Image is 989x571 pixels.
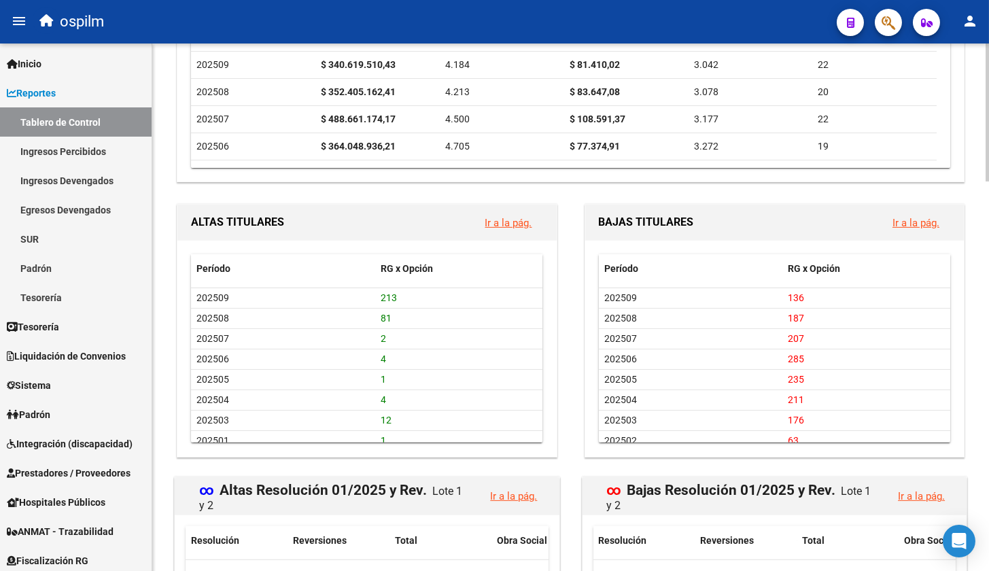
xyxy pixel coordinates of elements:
[491,526,945,555] datatable-header-cell: Obra Social Origen
[196,59,229,70] span: 202509
[199,482,214,498] span: ∞
[604,292,637,303] span: 202509
[962,13,978,29] mat-icon: person
[887,483,953,508] button: Ir a la pág.
[381,374,386,385] span: 1
[604,374,637,385] span: 202505
[381,435,386,446] span: 1
[898,490,945,502] a: Ir a la pág.
[445,86,470,97] span: 4.213
[288,526,389,555] datatable-header-cell: Reversiones
[892,217,939,229] a: Ir a la pág.
[497,535,578,546] span: Obra Social Origen
[381,313,392,324] span: 81
[7,466,131,481] span: Prestadores / Proveedores
[701,535,754,546] span: Reversiones
[479,483,545,508] button: Ir a la pág.
[196,394,229,405] span: 202504
[604,394,637,405] span: 202504
[395,535,417,546] span: Total
[803,535,825,546] span: Total
[788,435,799,446] span: 63
[191,535,239,546] span: Resolución
[196,313,229,324] span: 202508
[321,114,396,124] strong: $ 488.661.174,17
[694,86,718,97] span: 3.078
[604,333,637,344] span: 202507
[882,210,950,235] button: Ir a la pág.
[943,525,975,557] div: Open Intercom Messenger
[593,526,695,555] datatable-header-cell: Resolución
[788,313,804,324] span: 187
[196,435,229,446] span: 202501
[11,13,27,29] mat-icon: menu
[381,263,433,274] span: RG x Opción
[788,394,804,405] span: 211
[191,215,284,228] span: ALTAS TITULARES
[797,526,899,555] datatable-header-cell: Total
[445,59,470,70] span: 4.184
[381,292,397,303] span: 213
[321,141,396,152] strong: $ 364.048.936,21
[381,415,392,426] span: 12
[196,141,229,152] span: 202506
[196,292,229,303] span: 202509
[196,86,229,97] span: 202508
[196,263,230,274] span: Período
[788,374,804,385] span: 235
[788,263,840,274] span: RG x Opción
[196,415,229,426] span: 202503
[7,436,133,451] span: Integración (discapacidad)
[191,254,375,283] datatable-header-cell: Período
[196,353,229,364] span: 202506
[818,114,829,124] span: 22
[570,141,620,152] strong: $ 77.374,91
[485,217,532,229] a: Ir a la pág.
[788,292,804,303] span: 136
[570,86,620,97] strong: $ 83.647,08
[788,415,804,426] span: 176
[599,535,647,546] span: Resolución
[375,254,559,283] datatable-header-cell: RG x Opción
[381,353,386,364] span: 4
[7,524,114,539] span: ANMAT - Trazabilidad
[196,374,229,385] span: 202505
[599,215,694,228] span: BAJAS TITULARES
[196,333,229,344] span: 202507
[788,333,804,344] span: 207
[7,378,51,393] span: Sistema
[695,526,797,555] datatable-header-cell: Reversiones
[818,141,829,152] span: 19
[293,535,347,546] span: Reversiones
[7,319,59,334] span: Tesorería
[570,114,625,124] strong: $ 108.591,37
[381,333,386,344] span: 2
[474,210,543,235] button: Ir a la pág.
[7,86,56,101] span: Reportes
[788,353,804,364] span: 285
[607,482,622,498] span: ∞
[7,553,88,568] span: Fiscalización RG
[694,141,718,152] span: 3.272
[186,526,288,555] datatable-header-cell: Resolución
[490,490,537,502] a: Ir a la pág.
[607,472,877,512] mat-card-title: Bajas Resolución 01/2025 y Rev.
[196,114,229,124] span: 202507
[604,435,637,446] span: 202502
[604,353,637,364] span: 202506
[599,254,782,283] datatable-header-cell: Período
[445,114,470,124] span: 4.500
[321,86,396,97] strong: $ 352.405.162,41
[7,495,105,510] span: Hospitales Públicos
[381,394,386,405] span: 4
[694,114,718,124] span: 3.177
[60,7,104,37] span: ospilm
[7,349,126,364] span: Liquidación de Convenios
[818,59,829,70] span: 22
[782,254,966,283] datatable-header-cell: RG x Opción
[604,415,637,426] span: 202503
[445,141,470,152] span: 4.705
[199,472,468,512] mat-card-title: Altas Resolución 01/2025 y Rev.
[604,313,637,324] span: 202508
[570,59,620,70] strong: $ 81.410,02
